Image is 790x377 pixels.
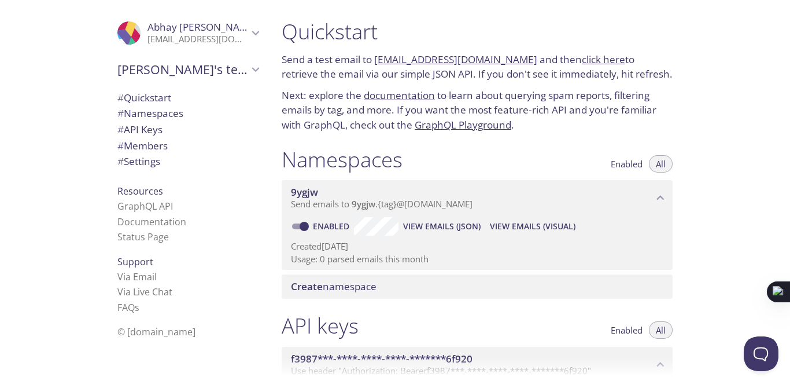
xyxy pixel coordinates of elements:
[108,105,268,122] div: Namespaces
[147,20,257,34] span: Abhay [PERSON_NAME]
[415,118,511,131] a: GraphQL Playground
[117,185,163,197] span: Resources
[649,321,673,339] button: All
[108,54,268,85] div: Abhay's team
[117,255,153,268] span: Support
[147,34,248,45] p: [EMAIL_ADDRESS][DOMAIN_NAME]
[582,53,625,66] a: click here
[117,139,124,152] span: #
[291,280,376,293] span: namespace
[490,219,575,233] span: View Emails (Visual)
[282,274,673,299] div: Create namespace
[135,301,139,314] span: s
[117,91,124,104] span: #
[117,270,157,283] a: Via Email
[282,88,673,133] p: Next: explore the to learn about querying spam reports, filtering emails by tag, and more. If you...
[649,155,673,173] button: All
[117,286,172,298] a: Via Live Chat
[117,107,124,120] span: #
[291,280,323,293] span: Create
[291,240,663,252] p: Created [DATE]
[291,185,318,199] span: 9ygjw
[374,53,537,66] a: [EMAIL_ADDRESS][DOMAIN_NAME]
[117,215,186,228] a: Documentation
[604,155,649,173] button: Enabled
[282,180,673,216] div: 9ygjw namespace
[117,107,183,120] span: Namespaces
[291,253,663,265] p: Usage: 0 parsed emails this month
[117,230,169,243] a: Status Page
[352,198,375,210] span: 9ygjw
[282,313,359,339] h1: API keys
[117,123,124,136] span: #
[108,138,268,154] div: Members
[117,325,195,338] span: © [DOMAIN_NAME]
[117,155,160,168] span: Settings
[398,217,485,236] button: View Emails (JSON)
[282,147,403,173] h1: Namespaces
[485,217,580,236] button: View Emails (Visual)
[117,200,173,213] a: GraphQL API
[117,91,171,104] span: Quickstart
[604,321,649,339] button: Enabled
[311,221,354,232] a: Enabled
[108,122,268,138] div: API Keys
[403,219,481,233] span: View Emails (JSON)
[117,123,163,136] span: API Keys
[364,89,435,102] a: documentation
[117,139,168,152] span: Members
[108,153,268,170] div: Team Settings
[744,336,778,371] iframe: Help Scout Beacon - Open
[108,90,268,106] div: Quickstart
[117,61,248,78] span: [PERSON_NAME]'s team
[108,14,268,52] div: Abhay Jangid
[282,52,673,82] p: Send a test email to and then to retrieve the email via our simple JSON API. If you don't see it ...
[291,198,472,210] span: Send emails to . {tag} @[DOMAIN_NAME]
[282,19,673,45] h1: Quickstart
[117,155,124,168] span: #
[117,301,139,314] a: FAQ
